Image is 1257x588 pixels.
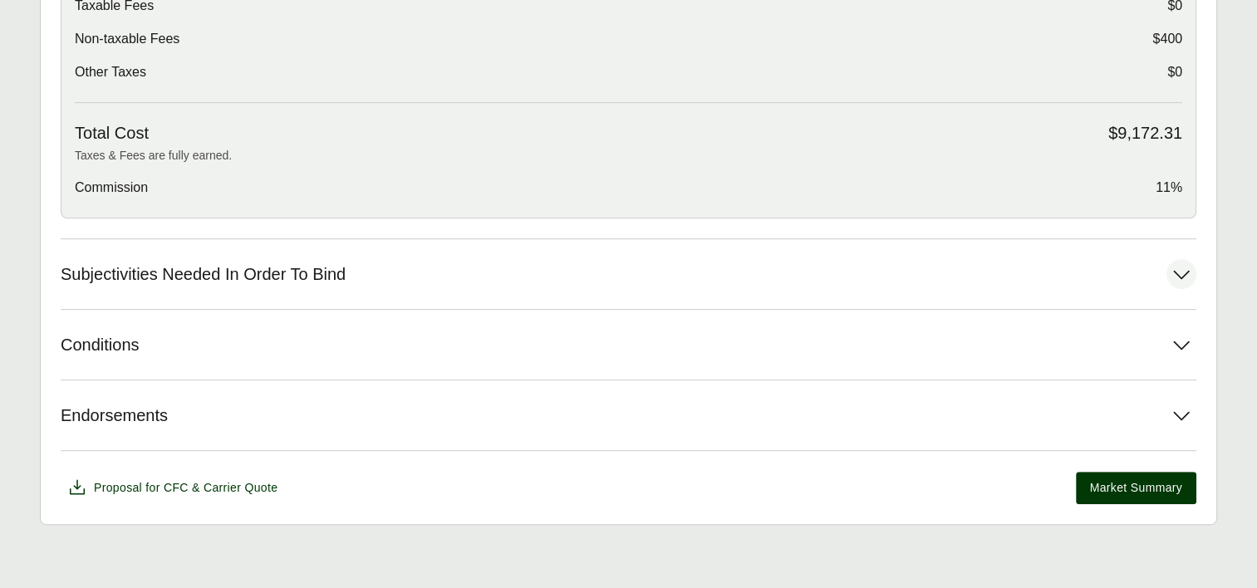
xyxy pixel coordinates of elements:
button: Market Summary [1076,472,1196,504]
span: Conditions [61,335,140,355]
span: Other Taxes [75,62,146,82]
span: 11% [1156,178,1182,198]
span: Commission [75,178,148,198]
span: Total Cost [75,123,149,144]
button: Proposal for CFC & Carrier Quote [61,471,284,504]
span: Non-taxable Fees [75,29,179,49]
button: Subjectivities Needed In Order To Bind [61,239,1196,309]
span: Endorsements [61,405,168,426]
span: $400 [1152,29,1182,49]
button: Conditions [61,310,1196,380]
button: Endorsements [61,380,1196,450]
span: $0 [1167,62,1182,82]
span: Market Summary [1090,479,1182,497]
p: Taxes & Fees are fully earned. [75,147,1182,164]
span: & Carrier Quote [192,481,277,494]
span: Subjectivities Needed In Order To Bind [61,264,346,285]
span: $9,172.31 [1108,123,1182,144]
span: Proposal for [94,479,277,497]
span: CFC [164,481,189,494]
